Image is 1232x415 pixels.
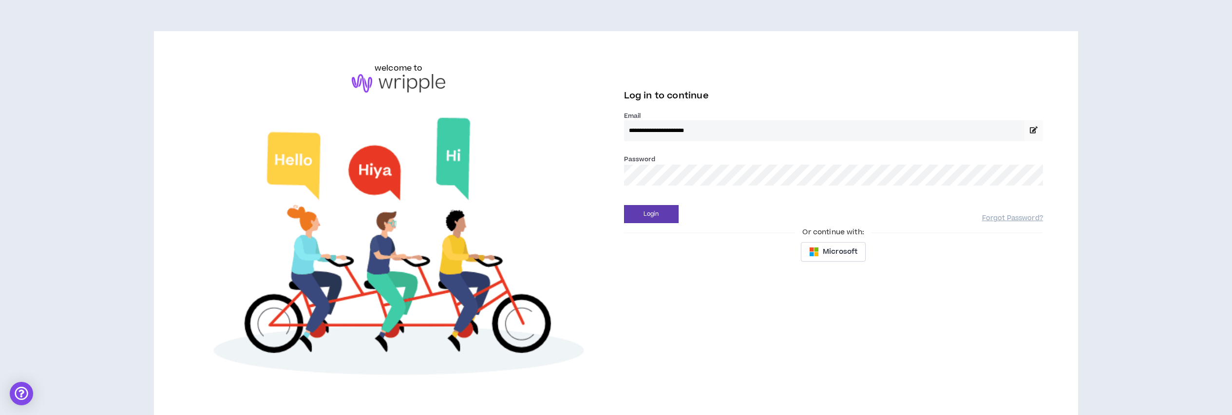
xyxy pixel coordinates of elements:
[624,90,709,102] span: Log in to continue
[10,382,33,405] div: Open Intercom Messenger
[624,112,1043,120] label: Email
[352,74,445,93] img: logo-brand.png
[189,102,608,397] img: Welcome to Wripple
[796,227,871,238] span: Or continue with:
[982,214,1043,223] a: Forgot Password?
[823,246,857,257] span: Microsoft
[624,155,656,164] label: Password
[801,242,866,262] button: Microsoft
[375,62,423,74] h6: welcome to
[624,205,679,223] button: Login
